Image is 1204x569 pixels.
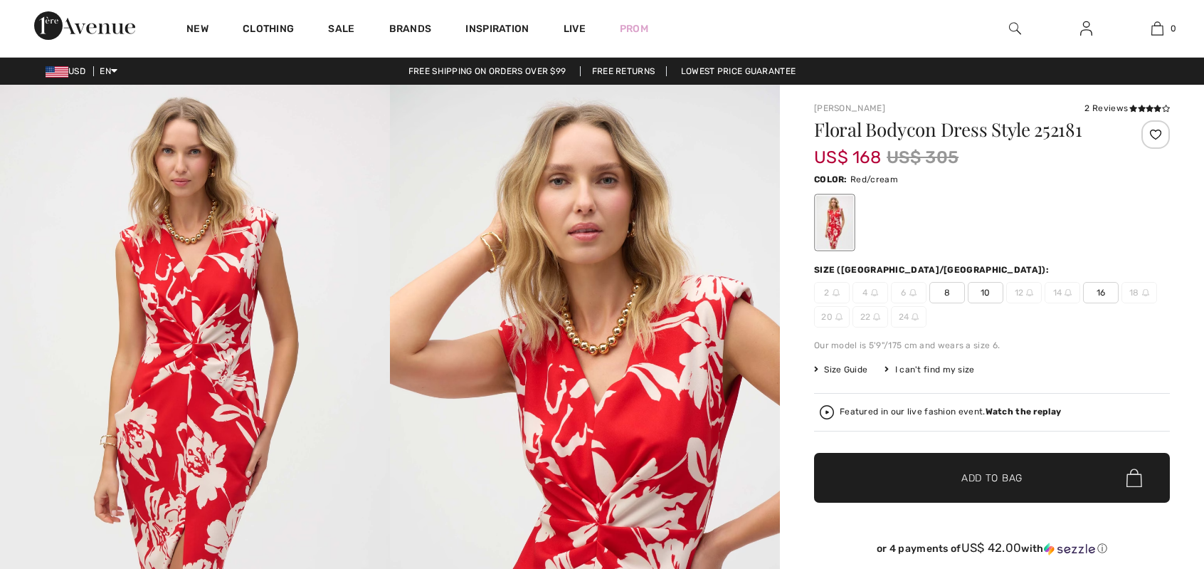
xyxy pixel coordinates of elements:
img: US Dollar [46,66,68,78]
div: Featured in our live fashion event. [840,407,1061,417]
div: or 4 payments of with [814,541,1170,555]
h1: Floral Bodycon Dress Style 252181 [814,120,1111,139]
span: US$ 42.00 [961,541,1022,555]
span: 6 [891,282,926,303]
span: 16 [1083,282,1119,303]
span: 24 [891,306,926,328]
span: US$ 305 [887,145,959,170]
img: ring-m.svg [909,289,917,296]
span: US$ 168 [814,133,881,167]
span: 4 [852,282,888,303]
div: I can't find my size [884,363,974,376]
iframe: Opens a widget where you can chat to one of our agents [1114,462,1190,498]
a: [PERSON_NAME] [814,103,885,113]
a: Brands [389,23,432,38]
span: 8 [929,282,965,303]
img: Sezzle [1044,543,1095,555]
span: 10 [968,282,1003,303]
span: Inspiration [465,23,529,38]
a: Free shipping on orders over $99 [397,66,578,76]
a: Prom [620,21,648,36]
span: 20 [814,306,850,328]
img: ring-m.svg [833,289,840,296]
span: 2 [814,282,850,303]
img: 1ère Avenue [34,11,135,40]
div: 2 Reviews [1084,102,1170,115]
button: Add to Bag [814,453,1170,503]
span: Color: [814,174,847,184]
span: 12 [1006,282,1042,303]
span: Red/cream [850,174,898,184]
div: Size ([GEOGRAPHIC_DATA]/[GEOGRAPHIC_DATA]): [814,263,1052,276]
div: Red/cream [816,196,853,249]
img: ring-m.svg [1142,289,1149,296]
span: EN [100,66,117,76]
span: Add to Bag [961,471,1023,486]
span: 14 [1045,282,1080,303]
div: Our model is 5'9"/175 cm and wears a size 6. [814,339,1170,352]
a: Clothing [243,23,294,38]
img: ring-m.svg [912,313,919,320]
a: Free Returns [580,66,667,76]
a: Live [564,21,586,36]
img: search the website [1009,20,1021,37]
img: My Bag [1151,20,1163,37]
span: Size Guide [814,363,867,376]
span: USD [46,66,91,76]
img: ring-m.svg [871,289,878,296]
a: Sign In [1069,20,1104,38]
a: Sale [328,23,354,38]
a: New [186,23,208,38]
img: ring-m.svg [873,313,880,320]
img: ring-m.svg [1065,289,1072,296]
a: Lowest Price Guarantee [670,66,808,76]
a: 0 [1122,20,1192,37]
img: Watch the replay [820,405,834,419]
img: My Info [1080,20,1092,37]
span: 18 [1121,282,1157,303]
img: ring-m.svg [835,313,843,320]
strong: Watch the replay [986,407,1062,417]
span: 22 [852,306,888,328]
img: ring-m.svg [1026,289,1033,296]
span: 0 [1171,22,1176,35]
div: or 4 payments ofUS$ 42.00withSezzle Click to learn more about Sezzle [814,541,1170,560]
